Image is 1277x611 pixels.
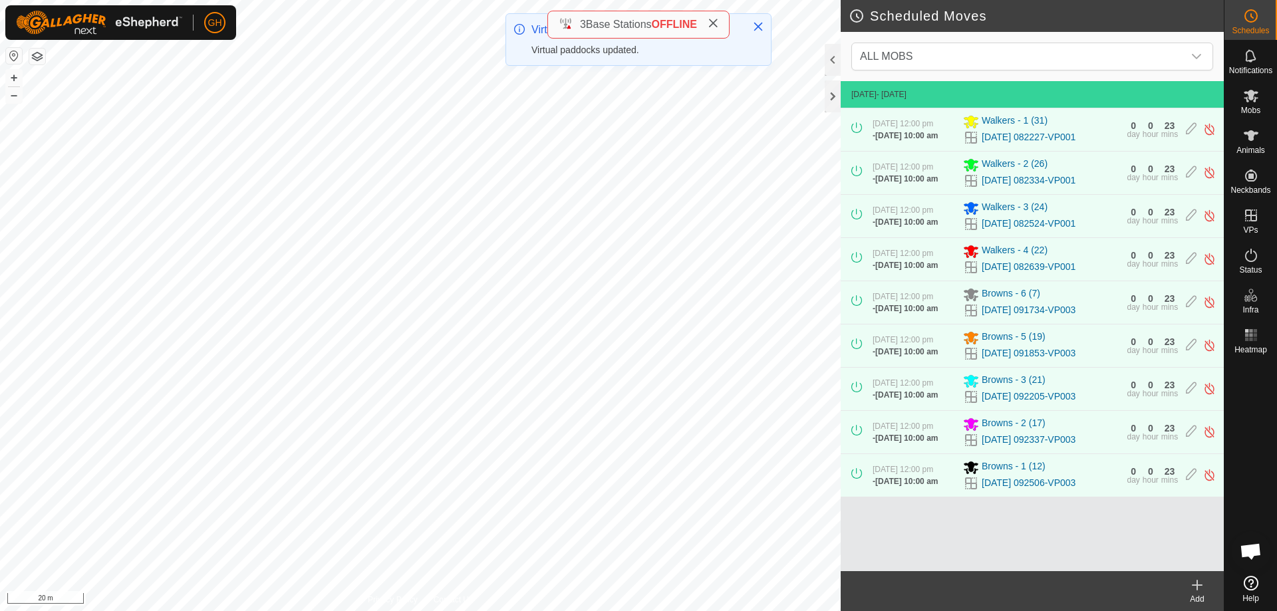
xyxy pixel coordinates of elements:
[208,16,222,30] span: GH
[875,174,938,183] span: [DATE] 10:00 am
[1148,424,1153,433] div: 0
[873,119,933,128] span: [DATE] 12:00 pm
[1243,226,1258,234] span: VPs
[434,594,473,606] a: Contact Us
[873,432,938,444] div: -
[849,8,1224,24] h2: Scheduled Moves
[982,114,1048,130] span: Walkers - 1 (31)
[1165,251,1175,260] div: 23
[1203,252,1216,266] img: Turn off schedule move
[1143,390,1159,398] div: hour
[1203,209,1216,223] img: Turn off schedule move
[1143,476,1159,484] div: hour
[982,303,1075,317] a: [DATE] 091734-VP003
[1131,164,1136,174] div: 0
[1143,174,1159,182] div: hour
[982,157,1048,173] span: Walkers - 2 (26)
[1161,217,1178,225] div: mins
[1161,174,1178,182] div: mins
[1203,166,1216,180] img: Turn off schedule move
[1242,594,1259,602] span: Help
[1165,164,1175,174] div: 23
[877,90,907,99] span: - [DATE]
[1127,130,1139,138] div: day
[851,90,877,99] span: [DATE]
[16,11,182,35] img: Gallagher Logo
[1165,424,1175,433] div: 23
[1161,130,1178,138] div: mins
[982,459,1046,475] span: Browns - 1 (12)
[982,174,1075,187] a: [DATE] 082334-VP001
[855,43,1183,70] span: ALL MOBS
[1161,303,1178,311] div: mins
[1127,174,1139,182] div: day
[982,476,1075,490] a: [DATE] 092506-VP003
[875,433,938,443] span: [DATE] 10:00 am
[1203,382,1216,396] img: Turn off schedule move
[873,205,933,215] span: [DATE] 12:00 pm
[873,292,933,301] span: [DATE] 12:00 pm
[1143,130,1159,138] div: hour
[1241,106,1260,114] span: Mobs
[749,17,768,36] button: Close
[982,346,1075,360] a: [DATE] 091853-VP003
[1131,207,1136,217] div: 0
[1143,217,1159,225] div: hour
[1165,337,1175,346] div: 23
[1148,380,1153,390] div: 0
[982,330,1046,346] span: Browns - 5 (19)
[1148,121,1153,130] div: 0
[1203,468,1216,482] img: Turn off schedule move
[531,22,739,38] div: Virtual Paddocks
[1131,467,1136,476] div: 0
[873,259,938,271] div: -
[1148,467,1153,476] div: 0
[982,287,1040,303] span: Browns - 6 (7)
[873,465,933,474] span: [DATE] 12:00 pm
[873,346,938,358] div: -
[1127,476,1139,484] div: day
[1148,251,1153,260] div: 0
[982,433,1075,447] a: [DATE] 092337-VP003
[875,347,938,356] span: [DATE] 10:00 am
[1161,433,1178,441] div: mins
[873,422,933,431] span: [DATE] 12:00 pm
[875,390,938,400] span: [DATE] 10:00 am
[1161,260,1178,268] div: mins
[1143,433,1159,441] div: hour
[873,173,938,185] div: -
[1131,294,1136,303] div: 0
[1131,337,1136,346] div: 0
[1224,570,1277,608] a: Help
[6,87,22,103] button: –
[368,594,418,606] a: Privacy Policy
[873,475,938,487] div: -
[982,217,1075,231] a: [DATE] 082524-VP001
[6,48,22,64] button: Reset Map
[875,304,938,313] span: [DATE] 10:00 am
[1127,433,1139,441] div: day
[6,70,22,86] button: +
[982,390,1075,404] a: [DATE] 092205-VP003
[29,49,45,64] button: Map Layers
[1161,346,1178,354] div: mins
[1242,306,1258,314] span: Infra
[1239,266,1262,274] span: Status
[873,303,938,314] div: -
[873,378,933,388] span: [DATE] 12:00 pm
[875,477,938,486] span: [DATE] 10:00 am
[1165,207,1175,217] div: 23
[873,216,938,228] div: -
[875,217,938,227] span: [DATE] 10:00 am
[1127,390,1139,398] div: day
[1143,260,1159,268] div: hour
[1165,294,1175,303] div: 23
[531,43,739,57] div: Virtual paddocks updated.
[1203,338,1216,352] img: Turn off schedule move
[1127,303,1139,311] div: day
[860,51,913,62] span: ALL MOBS
[1203,122,1216,136] img: Turn off schedule move
[1127,346,1139,354] div: day
[1148,294,1153,303] div: 0
[1165,380,1175,390] div: 23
